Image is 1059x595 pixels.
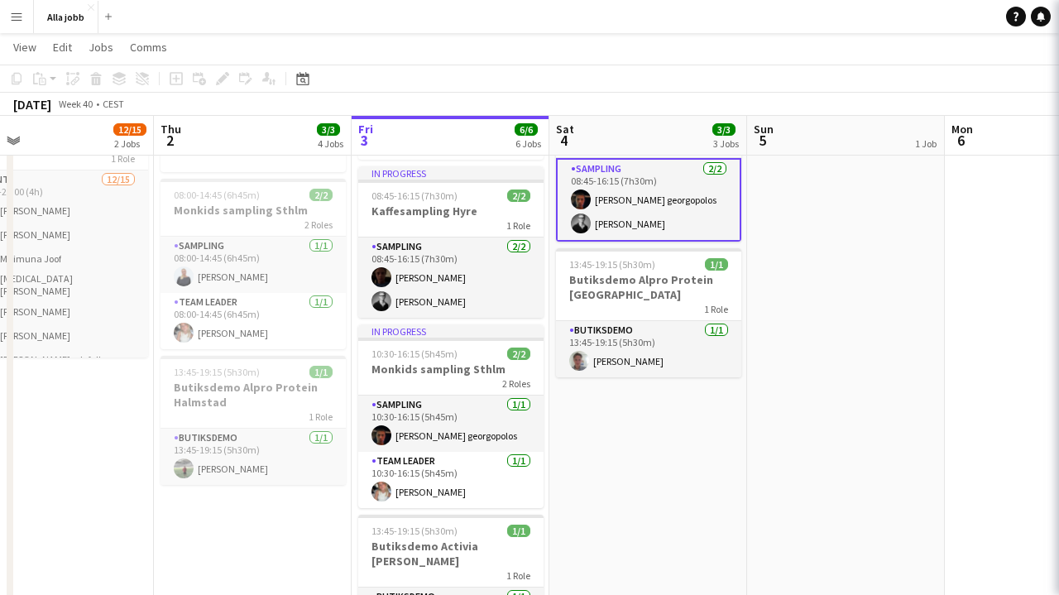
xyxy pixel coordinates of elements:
span: 1 Role [506,219,530,232]
button: Alla jobb [34,1,98,33]
span: 1/1 [309,366,333,378]
a: Jobs [82,36,120,58]
span: 1 Role [309,410,333,423]
h3: Kaffesampling Hyre [358,204,544,218]
div: 2 Jobs [114,137,146,150]
span: 4 [553,131,574,150]
app-job-card: 08:00-14:45 (6h45m)2/2Monkids sampling Sthlm2 RolesSampling1/108:00-14:45 (6h45m)[PERSON_NAME]Tea... [161,179,346,349]
span: View [13,40,36,55]
app-card-role: Sampling2/208:45-16:15 (7h30m)[PERSON_NAME] georgopolos[PERSON_NAME] [556,158,741,242]
span: Jobs [89,40,113,55]
span: Mon [951,122,973,137]
span: 1/1 [705,258,728,271]
span: 13:45-19:15 (5h30m) [371,525,458,537]
span: 6/6 [515,123,538,136]
span: Edit [53,40,72,55]
app-card-role: Sampling1/110:30-16:15 (5h45m)[PERSON_NAME] georgopolos [358,396,544,452]
app-job-card: 13:45-19:15 (5h30m)1/1Butiksdemo Alpro Protein Halmstad1 RoleButiksdemo1/113:45-19:15 (5h30m)[PER... [161,356,346,485]
div: 6 Jobs [515,137,541,150]
div: In progress [358,324,544,338]
span: 3 [356,131,373,150]
span: 2 Roles [502,377,530,390]
app-job-card: In progress10:30-16:15 (5h45m)2/2Monkids sampling Sthlm2 RolesSampling1/110:30-16:15 (5h45m)[PERS... [358,324,544,508]
span: 1 Role [111,152,135,165]
span: 10:30-16:15 (5h45m) [371,348,458,360]
div: 1 Job [915,137,937,150]
h3: Butiksdemo Activia [PERSON_NAME] [358,539,544,569]
span: Week 40 [55,98,96,110]
h3: Monkids sampling Sthlm [161,203,346,218]
span: 08:45-16:15 (7h30m) [371,190,458,202]
app-job-card: 08:45-16:15 (7h30m)2/2Kaffesampling Hyre1 RoleSampling2/208:45-16:15 (7h30m)[PERSON_NAME] georgop... [556,100,741,242]
app-card-role: Team Leader1/110:30-16:15 (5h45m)[PERSON_NAME] [358,452,544,508]
h3: Butiksdemo Alpro Protein [GEOGRAPHIC_DATA] [556,272,741,302]
span: 3/3 [317,123,340,136]
div: CEST [103,98,124,110]
span: 6 [949,131,973,150]
app-card-role: Sampling1/108:00-14:45 (6h45m)[PERSON_NAME] [161,237,346,293]
span: Thu [161,122,181,137]
app-card-role: Butiksdemo1/113:45-19:15 (5h30m)[PERSON_NAME] [556,321,741,377]
span: 08:00-14:45 (6h45m) [174,189,260,201]
span: 3/3 [712,123,736,136]
span: Fri [358,122,373,137]
span: 2 [158,131,181,150]
app-job-card: 13:45-19:15 (5h30m)1/1Butiksdemo Alpro Protein [GEOGRAPHIC_DATA]1 RoleButiksdemo1/113:45-19:15 (5... [556,248,741,377]
span: 2/2 [309,189,333,201]
span: Sun [754,122,774,137]
a: Edit [46,36,79,58]
span: 1/1 [507,525,530,537]
div: [DATE] [13,96,51,113]
app-card-role: Sampling2/208:45-16:15 (7h30m)[PERSON_NAME][PERSON_NAME] [358,238,544,318]
app-card-role: Team Leader1/108:00-14:45 (6h45m)[PERSON_NAME] [161,293,346,349]
div: 4 Jobs [318,137,343,150]
span: 2/2 [507,190,530,202]
h3: Monkids sampling Sthlm [358,362,544,377]
span: 12/15 [113,123,146,136]
span: 2 Roles [304,218,333,231]
div: In progress [358,166,544,180]
app-card-role: Butiksdemo1/113:45-19:15 (5h30m)[PERSON_NAME] [161,429,346,485]
h3: Butiksdemo Alpro Protein Halmstad [161,380,346,410]
span: 2/2 [507,348,530,360]
app-job-card: In progress08:45-16:15 (7h30m)2/2Kaffesampling Hyre1 RoleSampling2/208:45-16:15 (7h30m)[PERSON_NA... [358,166,544,318]
span: 13:45-19:15 (5h30m) [174,366,260,378]
span: 1 Role [704,303,728,315]
a: Comms [123,36,174,58]
div: 3 Jobs [713,137,739,150]
span: Comms [130,40,167,55]
span: 5 [751,131,774,150]
a: View [7,36,43,58]
span: 1 Role [506,569,530,582]
span: 13:45-19:15 (5h30m) [569,258,655,271]
span: Sat [556,122,574,137]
